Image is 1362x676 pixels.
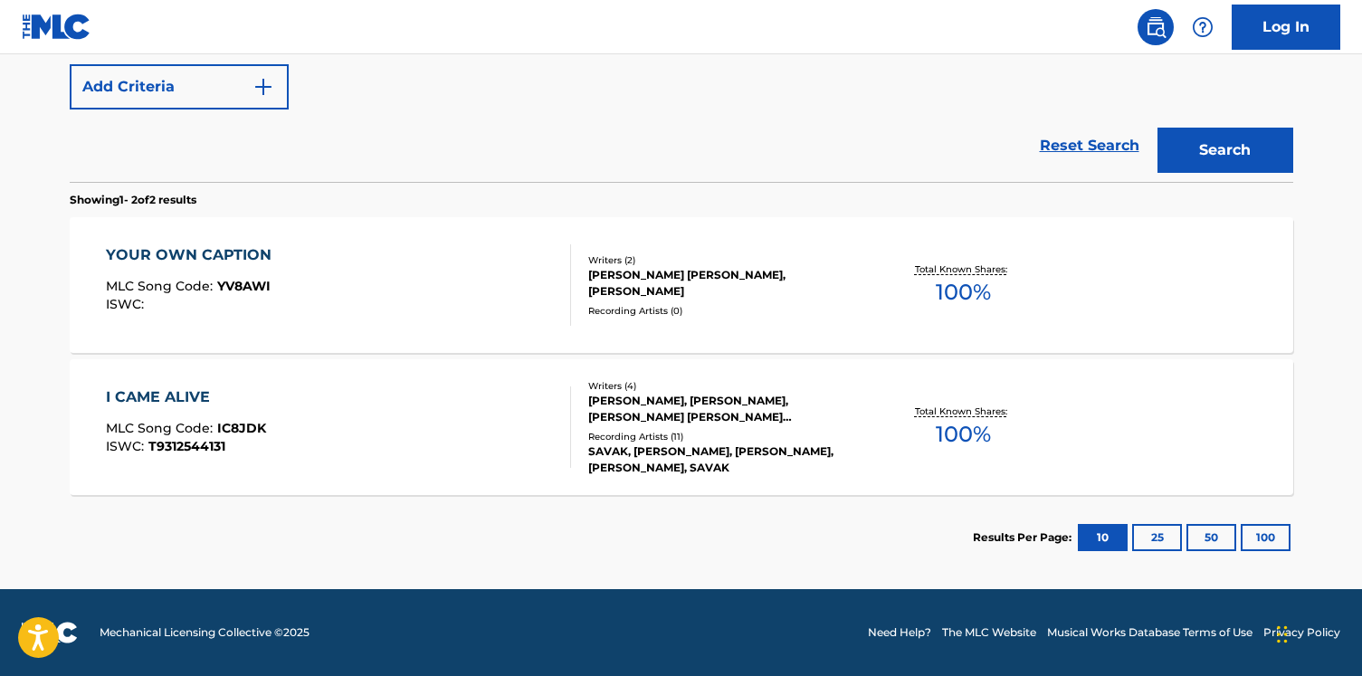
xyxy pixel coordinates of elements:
[915,405,1012,418] p: Total Known Shares:
[915,262,1012,276] p: Total Known Shares:
[1263,624,1340,641] a: Privacy Policy
[106,278,217,294] span: MLC Song Code :
[106,244,281,266] div: YOUR OWN CAPTION
[70,359,1293,495] a: I CAME ALIVEMLC Song Code:IC8JDKISWC:T9312544131Writers (4)[PERSON_NAME], [PERSON_NAME], [PERSON_...
[973,529,1076,546] p: Results Per Page:
[588,267,862,300] div: [PERSON_NAME] [PERSON_NAME], [PERSON_NAME]
[106,296,148,312] span: ISWC :
[1031,126,1148,166] a: Reset Search
[588,443,862,476] div: SAVAK, [PERSON_NAME], [PERSON_NAME], [PERSON_NAME], SAVAK
[868,624,931,641] a: Need Help?
[588,393,862,425] div: [PERSON_NAME], [PERSON_NAME], [PERSON_NAME] [PERSON_NAME] [PERSON_NAME]
[1186,524,1236,551] button: 50
[1192,16,1214,38] img: help
[1047,624,1252,641] a: Musical Works Database Terms of Use
[1272,589,1362,676] iframe: Chat Widget
[106,438,148,454] span: ISWC :
[936,276,991,309] span: 100 %
[217,420,266,436] span: IC8JDK
[217,278,271,294] span: YV8AWI
[148,438,225,454] span: T9312544131
[1145,16,1167,38] img: search
[588,379,862,393] div: Writers ( 4 )
[1277,607,1288,662] div: Trascina
[1078,524,1128,551] button: 10
[1138,9,1174,45] a: Public Search
[1132,524,1182,551] button: 25
[1185,9,1221,45] div: Help
[22,622,78,643] img: logo
[936,418,991,451] span: 100 %
[106,386,266,408] div: I CAME ALIVE
[1157,128,1293,173] button: Search
[588,430,862,443] div: Recording Artists ( 11 )
[70,192,196,208] p: Showing 1 - 2 of 2 results
[100,624,310,641] span: Mechanical Licensing Collective © 2025
[588,304,862,318] div: Recording Artists ( 0 )
[942,624,1036,641] a: The MLC Website
[106,420,217,436] span: MLC Song Code :
[588,253,862,267] div: Writers ( 2 )
[1241,524,1291,551] button: 100
[252,76,274,98] img: 9d2ae6d4665cec9f34b9.svg
[70,217,1293,353] a: YOUR OWN CAPTIONMLC Song Code:YV8AWIISWC:Writers (2)[PERSON_NAME] [PERSON_NAME], [PERSON_NAME]Rec...
[70,64,289,109] button: Add Criteria
[1272,589,1362,676] div: Widget chat
[1232,5,1340,50] a: Log In
[22,14,91,40] img: MLC Logo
